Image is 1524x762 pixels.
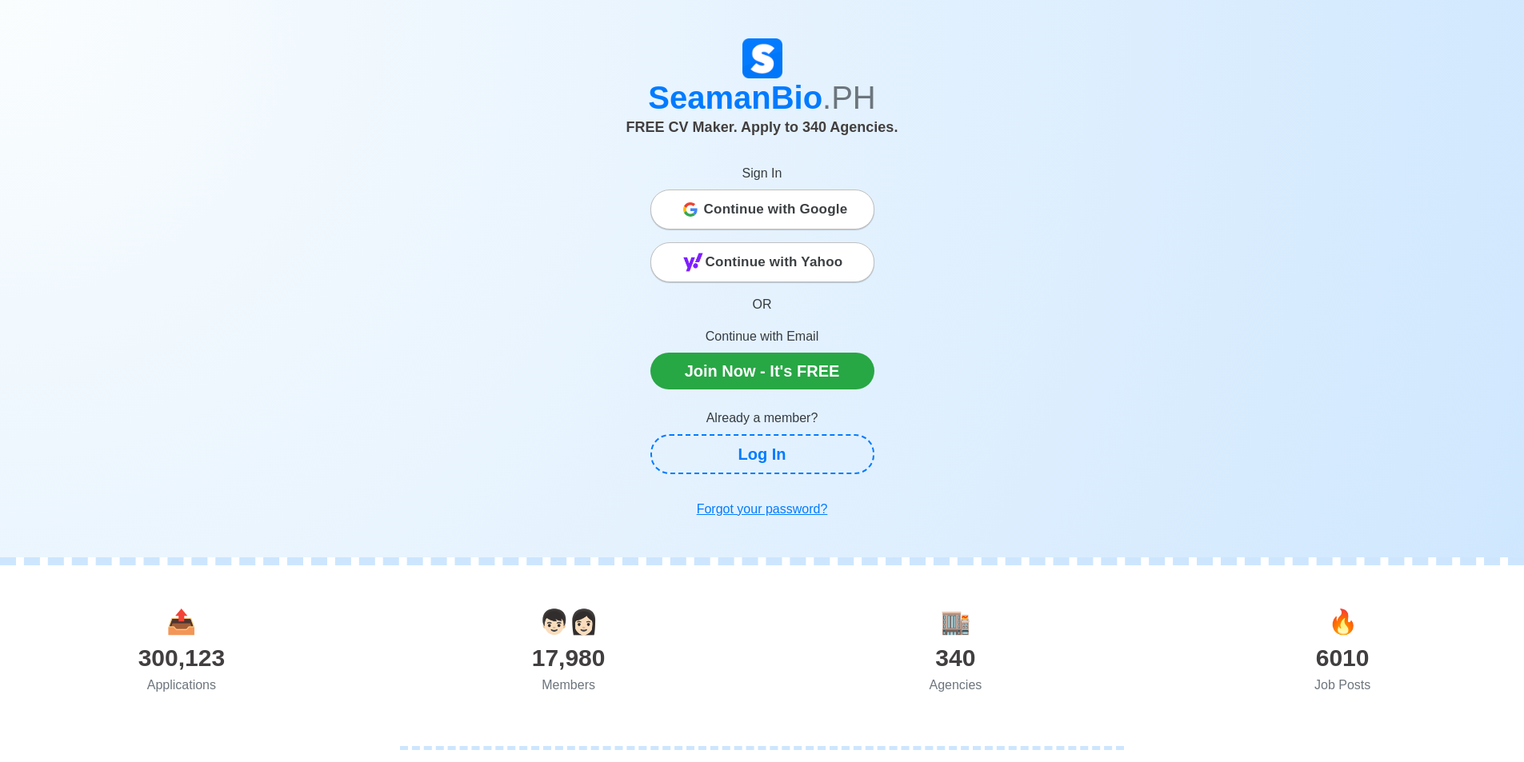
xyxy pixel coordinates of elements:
[318,78,1206,117] h1: SeamanBio
[650,242,874,282] button: Continue with Yahoo
[762,640,1150,676] div: 340
[742,38,782,78] img: Logo
[822,80,876,115] span: .PH
[650,434,874,474] a: Log In
[762,676,1150,695] div: Agencies
[697,502,828,516] u: Forgot your password?
[375,676,762,695] div: Members
[650,353,874,389] a: Join Now - It's FREE
[706,246,843,278] span: Continue with Yahoo
[539,608,598,635] span: users
[166,608,196,635] span: applications
[650,493,874,525] a: Forgot your password?
[650,295,874,314] p: OR
[650,164,874,183] p: Sign In
[1328,608,1358,635] span: jobs
[650,190,874,229] button: Continue with Google
[650,409,874,428] p: Already a member?
[626,119,898,135] span: FREE CV Maker. Apply to 340 Agencies.
[941,608,970,635] span: agencies
[650,327,874,346] p: Continue with Email
[704,193,848,225] span: Continue with Google
[375,640,762,676] div: 17,980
